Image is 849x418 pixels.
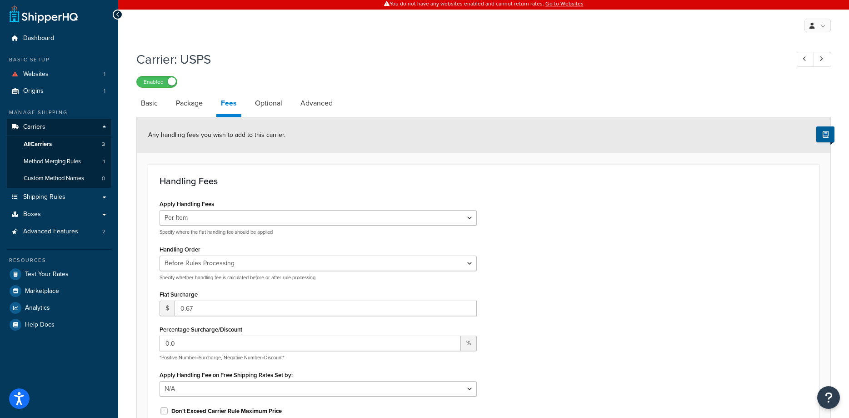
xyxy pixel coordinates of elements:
a: Previous Record [797,52,814,67]
div: Basic Setup [7,56,111,64]
a: Fees [216,92,241,117]
a: Advanced Features2 [7,223,111,240]
a: Dashboard [7,30,111,47]
span: 1 [104,71,105,78]
span: Origins [23,87,44,95]
li: Origins [7,83,111,100]
label: Enabled [137,76,177,87]
a: Boxes [7,206,111,223]
span: 2 [102,228,105,236]
p: Specify whether handling fee is calculated before or after rule processing [160,274,477,281]
a: Method Merging Rules1 [7,153,111,170]
span: 0 [102,175,105,182]
button: Open Resource Center [817,386,840,409]
li: Custom Method Names [7,170,111,187]
label: Percentage Surcharge/Discount [160,326,242,333]
a: Help Docs [7,317,111,333]
span: Shipping Rules [23,193,65,201]
label: Apply Handling Fee on Free Shipping Rates Set by: [160,372,293,378]
a: Marketplace [7,283,111,299]
span: Help Docs [25,321,55,329]
a: Advanced [296,92,337,114]
a: Test Your Rates [7,266,111,282]
h3: Handling Fees [160,176,808,186]
span: 1 [104,87,105,95]
span: Method Merging Rules [24,158,81,166]
a: Basic [136,92,162,114]
span: Advanced Features [23,228,78,236]
span: 1 [103,158,105,166]
span: Test Your Rates [25,271,69,278]
a: AllCarriers3 [7,136,111,153]
label: Don't Exceed Carrier Rule Maximum Price [171,407,282,415]
a: Optional [250,92,287,114]
h1: Carrier: USPS [136,50,780,68]
a: Next Record [814,52,831,67]
label: Apply Handling Fees [160,201,214,207]
span: % [461,336,477,351]
span: Websites [23,71,49,78]
a: Shipping Rules [7,189,111,206]
li: Advanced Features [7,223,111,240]
label: Flat Surcharge [160,291,198,298]
a: Websites1 [7,66,111,83]
li: Method Merging Rules [7,153,111,170]
button: Show Help Docs [816,126,834,142]
a: Analytics [7,300,111,316]
span: Analytics [25,304,50,312]
p: Specify where the flat handling fee should be applied [160,229,477,236]
span: 3 [102,141,105,148]
span: Marketplace [25,287,59,295]
span: Boxes [23,211,41,218]
p: *Positive Number=Surcharge, Negative Number=Discount* [160,354,477,361]
a: Custom Method Names0 [7,170,111,187]
span: Dashboard [23,35,54,42]
a: Package [171,92,207,114]
span: Carriers [23,123,45,131]
div: Resources [7,257,111,264]
label: Handling Order [160,246,200,253]
span: $ [160,301,175,316]
a: Origins1 [7,83,111,100]
span: Any handling fees you wish to add to this carrier. [148,130,285,140]
li: Carriers [7,119,111,188]
div: Manage Shipping [7,109,111,116]
span: Custom Method Names [24,175,84,182]
span: All Carriers [24,141,52,148]
a: Carriers [7,119,111,136]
